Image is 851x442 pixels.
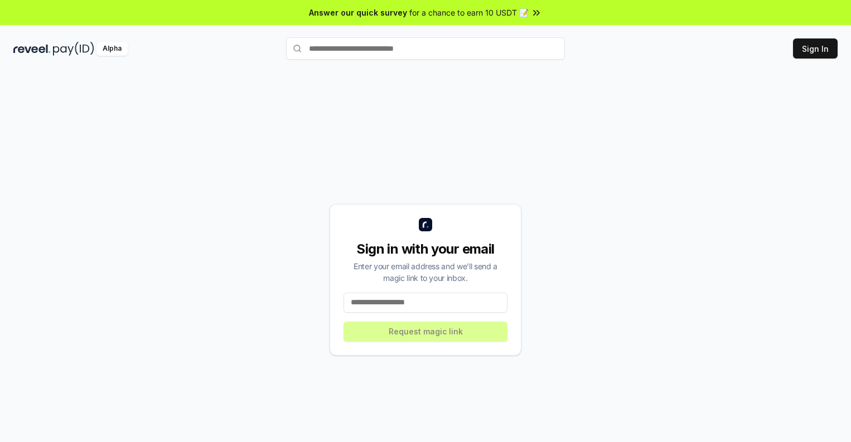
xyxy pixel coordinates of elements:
[96,42,128,56] div: Alpha
[344,260,507,284] div: Enter your email address and we’ll send a magic link to your inbox.
[419,218,432,231] img: logo_small
[409,7,529,18] span: for a chance to earn 10 USDT 📝
[309,7,407,18] span: Answer our quick survey
[53,42,94,56] img: pay_id
[793,38,838,59] button: Sign In
[344,240,507,258] div: Sign in with your email
[13,42,51,56] img: reveel_dark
